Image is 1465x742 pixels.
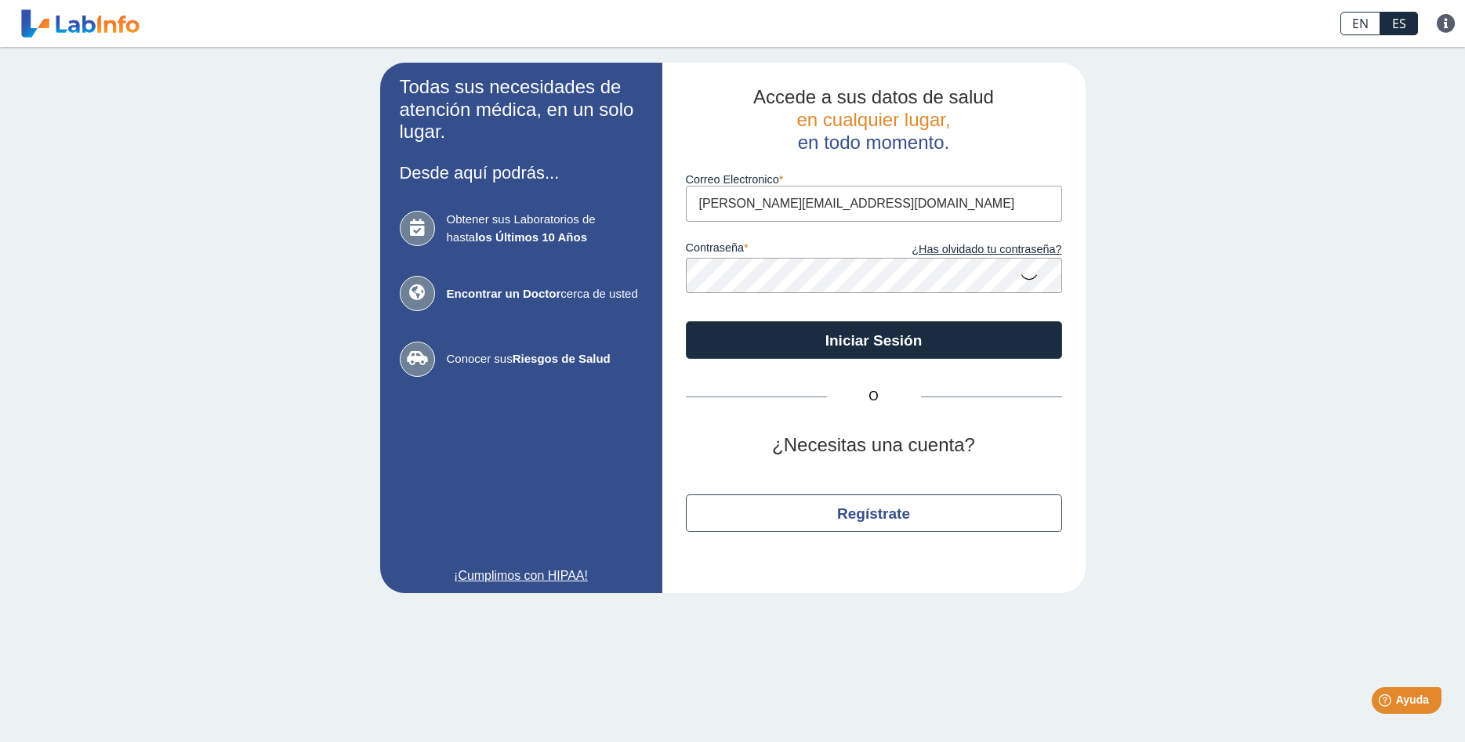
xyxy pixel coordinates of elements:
[686,241,874,259] label: contraseña
[513,352,611,365] b: Riesgos de Salud
[447,211,643,246] span: Obtener sus Laboratorios de hasta
[874,241,1062,259] a: ¿Has olvidado tu contraseña?
[753,86,994,107] span: Accede a sus datos de salud
[686,494,1062,532] button: Regístrate
[1380,12,1418,35] a: ES
[796,109,950,130] span: en cualquier lugar,
[1325,681,1448,725] iframe: Help widget launcher
[447,287,561,300] b: Encontrar un Doctor
[686,321,1062,359] button: Iniciar Sesión
[1340,12,1380,35] a: EN
[475,230,587,244] b: los Últimos 10 Años
[447,285,643,303] span: cerca de usted
[798,132,949,153] span: en todo momento.
[400,76,643,143] h2: Todas sus necesidades de atención médica, en un solo lugar.
[827,387,921,406] span: O
[686,434,1062,457] h2: ¿Necesitas una cuenta?
[400,163,643,183] h3: Desde aquí podrás...
[447,350,643,368] span: Conocer sus
[400,566,643,585] a: ¡Cumplimos con HIPAA!
[686,173,1062,186] label: Correo Electronico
